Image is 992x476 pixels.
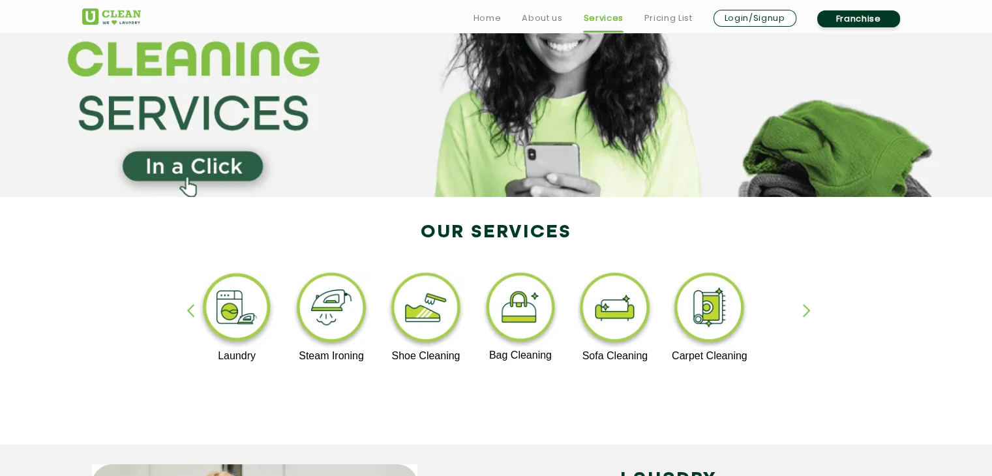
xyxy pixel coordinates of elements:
img: laundry_cleaning_11zon.webp [197,269,277,350]
a: Login/Signup [714,10,796,27]
img: bag_cleaning_11zon.webp [481,269,561,350]
p: Bag Cleaning [481,350,561,361]
a: Services [583,10,623,26]
img: UClean Laundry and Dry Cleaning [82,8,141,25]
a: Franchise [817,10,900,27]
p: Laundry [197,350,277,362]
a: About us [522,10,562,26]
a: Pricing List [644,10,693,26]
img: carpet_cleaning_11zon.webp [669,269,749,350]
p: Steam Ironing [292,350,372,362]
p: Sofa Cleaning [575,350,655,362]
p: Carpet Cleaning [669,350,749,362]
p: Shoe Cleaning [386,350,466,362]
img: shoe_cleaning_11zon.webp [386,269,466,350]
img: steam_ironing_11zon.webp [292,269,372,350]
a: Home [473,10,502,26]
img: sofa_cleaning_11zon.webp [575,269,655,350]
